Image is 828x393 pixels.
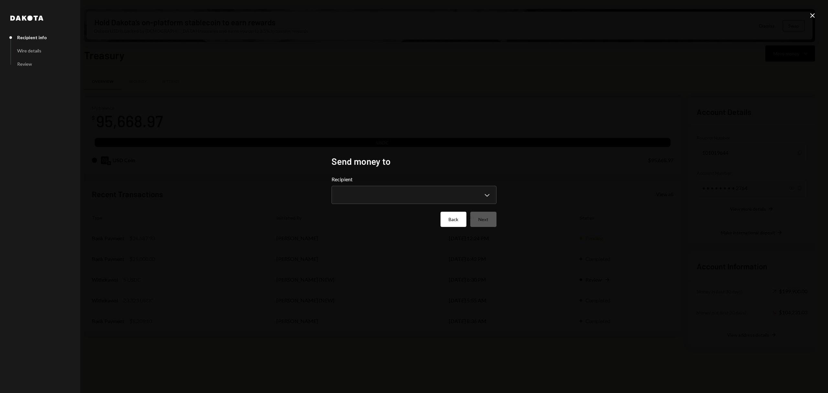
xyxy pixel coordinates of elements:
[332,155,496,168] h2: Send money to
[441,212,466,227] button: Back
[17,48,41,53] div: Wire details
[17,35,47,40] div: Recipient info
[17,61,32,67] div: Review
[332,186,496,204] button: Recipient
[332,175,496,183] label: Recipient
